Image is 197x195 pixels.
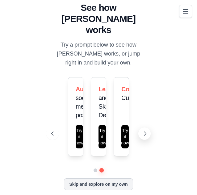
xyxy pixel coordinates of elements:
[76,94,95,118] span: social media posting
[64,178,133,190] button: Skip and explore on my own
[179,5,192,18] button: Toggle navigation
[98,94,133,118] span: and Skill Development
[166,165,197,195] iframe: Chat Widget
[166,165,197,195] div: Widget de chat
[76,125,83,148] button: Try it now
[121,94,141,101] span: Curator
[98,125,106,148] button: Try it now
[76,86,103,93] span: Automate
[51,40,146,68] p: Try a prompt below to see how [PERSON_NAME] works, or jump right in and build your own.
[51,2,146,35] h1: See how [PERSON_NAME] works
[98,86,124,93] span: Learning
[121,125,129,148] button: Try it now
[121,86,144,93] span: Content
